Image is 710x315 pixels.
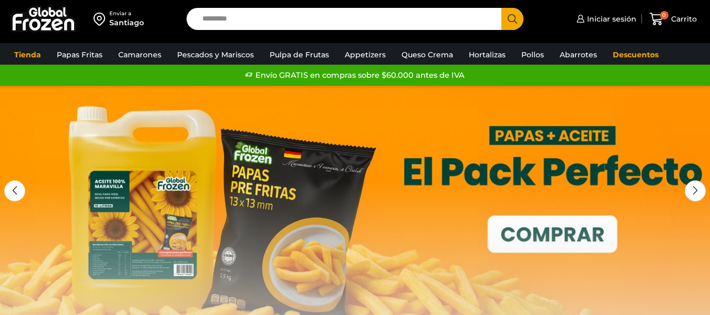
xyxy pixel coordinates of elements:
a: Appetizers [339,45,391,65]
a: Pulpa de Frutas [264,45,334,65]
a: 0 Carrito [647,7,699,32]
a: Camarones [113,45,167,65]
a: Queso Crema [396,45,458,65]
span: Iniciar sesión [584,14,636,24]
div: Santiago [109,17,144,28]
a: Tienda [9,45,46,65]
a: Hortalizas [464,45,511,65]
a: Papas Fritas [52,45,108,65]
span: Carrito [668,14,697,24]
button: Search button [501,8,523,30]
img: address-field-icon.svg [94,10,109,28]
a: Iniciar sesión [574,8,636,29]
a: Descuentos [608,45,664,65]
a: Abarrotes [554,45,602,65]
div: Enviar a [109,10,144,17]
a: Pescados y Mariscos [172,45,259,65]
a: Pollos [516,45,549,65]
span: 0 [660,11,668,19]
